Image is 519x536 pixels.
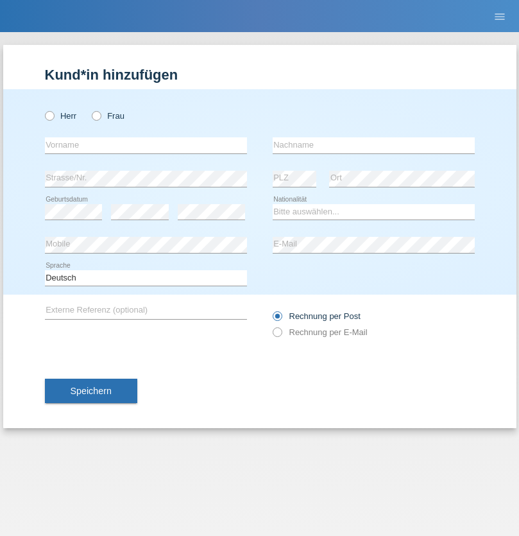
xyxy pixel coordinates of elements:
label: Rechnung per Post [273,311,361,321]
button: Speichern [45,379,137,403]
label: Rechnung per E-Mail [273,327,368,337]
label: Frau [92,111,124,121]
label: Herr [45,111,77,121]
span: Speichern [71,386,112,396]
i: menu [493,10,506,23]
input: Rechnung per Post [273,311,281,327]
input: Herr [45,111,53,119]
h1: Kund*in hinzufügen [45,67,475,83]
input: Rechnung per E-Mail [273,327,281,343]
a: menu [487,12,513,20]
input: Frau [92,111,100,119]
